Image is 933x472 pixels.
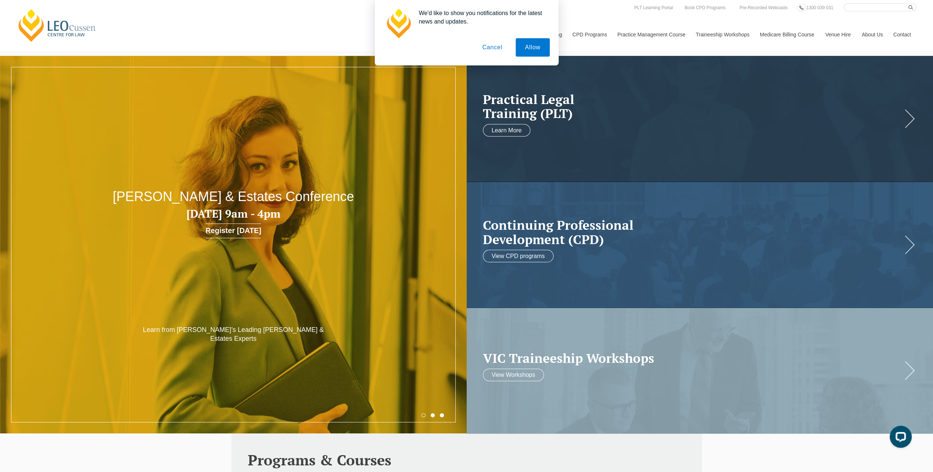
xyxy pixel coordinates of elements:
h3: [DATE] 9am - 4pm [93,208,373,220]
p: Learn from [PERSON_NAME]’s Leading [PERSON_NAME] & Estates Experts [140,326,327,343]
button: 3 [440,413,444,417]
a: Learn More [483,124,531,136]
a: Register [DATE] [206,224,261,238]
div: We'd like to show you notifications for the latest news and updates. [413,9,550,26]
a: Continuing ProfessionalDevelopment (CPD) [483,218,902,246]
h2: [PERSON_NAME] & Estates Conference [93,189,373,204]
h2: Programs & Courses [248,452,685,468]
button: 1 [421,413,425,417]
a: View Workshops [483,369,544,381]
h2: Practical Legal Training (PLT) [483,92,902,120]
h2: Continuing Professional Development (CPD) [483,218,902,246]
a: VIC Traineeship Workshops [483,351,902,365]
button: Cancel [473,38,512,57]
a: View CPD programs [483,250,554,262]
img: notification icon [384,9,413,38]
button: Allow [516,38,549,57]
button: 2 [431,413,435,417]
a: Practical LegalTraining (PLT) [483,92,902,120]
iframe: LiveChat chat widget [884,423,915,454]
